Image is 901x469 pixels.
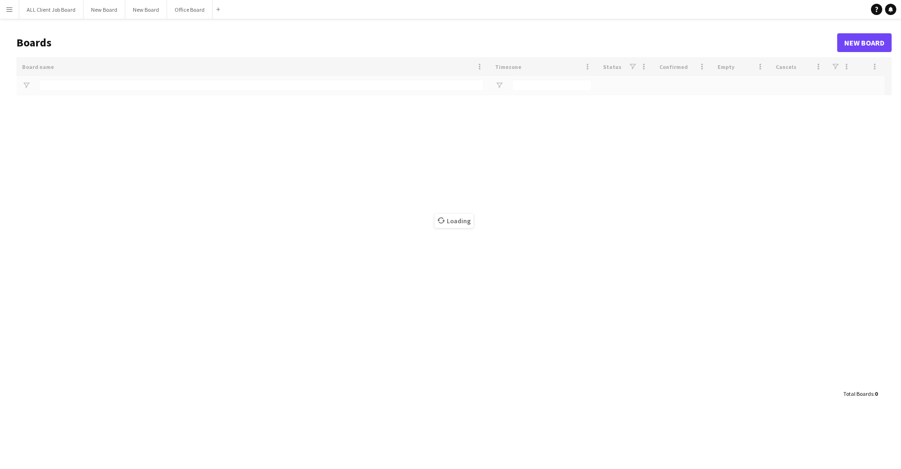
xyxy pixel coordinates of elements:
[875,390,878,397] span: 0
[19,0,84,19] button: ALL Client Job Board
[843,390,873,397] span: Total Boards
[84,0,125,19] button: New Board
[167,0,213,19] button: Office Board
[843,385,878,403] div: :
[125,0,167,19] button: New Board
[435,214,473,228] span: Loading
[837,33,892,52] a: New Board
[16,36,837,50] h1: Boards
